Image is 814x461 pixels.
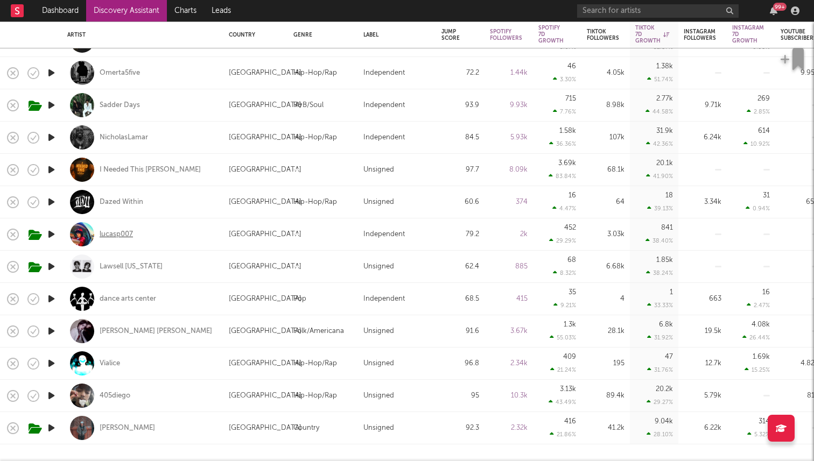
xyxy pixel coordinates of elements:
[747,302,770,309] div: 2.47 %
[655,418,673,425] div: 9.04k
[363,325,394,338] div: Unsigned
[732,25,764,44] div: Instagram 7D Growth
[656,257,673,264] div: 1.85k
[587,67,624,80] div: 4.05k
[293,67,337,80] div: Hip-Hop/Rap
[564,418,576,425] div: 416
[670,289,673,296] div: 1
[587,99,624,112] div: 8.98k
[229,325,301,338] div: [GEOGRAPHIC_DATA]
[752,321,770,328] div: 4.08k
[564,224,576,231] div: 452
[743,140,770,147] div: 10.92 %
[441,389,479,402] div: 95
[762,289,770,296] div: 16
[441,99,479,112] div: 93.9
[550,431,576,438] div: 21.86 %
[363,357,394,370] div: Unsigned
[567,257,576,264] div: 68
[553,108,576,115] div: 7.76 %
[229,99,301,112] div: [GEOGRAPHIC_DATA]
[100,133,148,143] a: NicholasLamar
[441,228,479,241] div: 79.2
[100,68,140,78] a: Omerta5five
[747,431,770,438] div: 5.32 %
[745,366,770,373] div: 15.25 %
[441,29,463,41] div: Jump Score
[773,3,787,11] div: 99 +
[549,399,576,406] div: 43.49 %
[563,353,576,360] div: 409
[229,32,277,38] div: Country
[560,386,576,393] div: 3.13k
[550,366,576,373] div: 21.24 %
[647,431,673,438] div: 28.10 %
[647,366,673,373] div: 31.76 %
[753,353,770,360] div: 1.69k
[747,108,770,115] div: 2.85 %
[100,262,163,272] a: Lawsell [US_STATE]
[587,228,624,241] div: 3.03k
[229,228,301,241] div: [GEOGRAPHIC_DATA]
[647,76,673,83] div: 51.74 %
[490,357,528,370] div: 2.34k
[100,294,156,304] div: dance arts center
[647,399,673,406] div: 29.27 %
[684,389,721,402] div: 5.79k
[363,422,394,435] div: Unsigned
[550,334,576,341] div: 55.03 %
[441,260,479,273] div: 62.4
[684,325,721,338] div: 19.5k
[587,164,624,176] div: 68.1k
[100,197,143,207] div: Dazed Within
[490,29,522,41] div: Spotify Followers
[363,164,394,176] div: Unsigned
[100,101,140,110] div: Sadder Days
[293,99,324,112] div: R&B/Soul
[441,164,479,176] div: 97.7
[684,99,721,112] div: 9.71k
[100,423,155,433] a: [PERSON_NAME]
[229,422,301,435] div: [GEOGRAPHIC_DATA]
[100,327,212,336] div: [PERSON_NAME] [PERSON_NAME]
[441,196,479,209] div: 60.6
[67,32,213,38] div: Artist
[229,389,301,402] div: [GEOGRAPHIC_DATA]
[293,325,344,338] div: Folk/Americana
[100,359,120,368] a: Vialice
[363,389,394,402] div: Unsigned
[553,76,576,83] div: 3.30 %
[569,192,576,199] div: 16
[490,99,528,112] div: 9.93k
[587,196,624,209] div: 64
[646,173,673,180] div: 41.90 %
[490,422,528,435] div: 2.32k
[577,4,739,18] input: Search for artists
[100,165,201,175] a: I Needed This [PERSON_NAME]
[538,25,564,44] div: Spotify 7D Growth
[587,389,624,402] div: 89.4k
[293,196,337,209] div: Hip-Hop/Rap
[587,422,624,435] div: 41.2k
[490,164,528,176] div: 8.09k
[293,32,347,38] div: Genre
[587,260,624,273] div: 6.68k
[363,99,405,112] div: Independent
[100,230,133,239] a: lucasp007
[742,334,770,341] div: 26.44 %
[558,160,576,167] div: 3.69k
[635,25,669,44] div: Tiktok 7D Growth
[363,228,405,241] div: Independent
[645,237,673,244] div: 38.40 %
[363,32,425,38] div: Label
[363,131,405,144] div: Independent
[441,357,479,370] div: 96.8
[647,302,673,309] div: 33.33 %
[549,173,576,180] div: 83.84 %
[100,391,130,401] a: 405diego
[564,321,576,328] div: 1.3k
